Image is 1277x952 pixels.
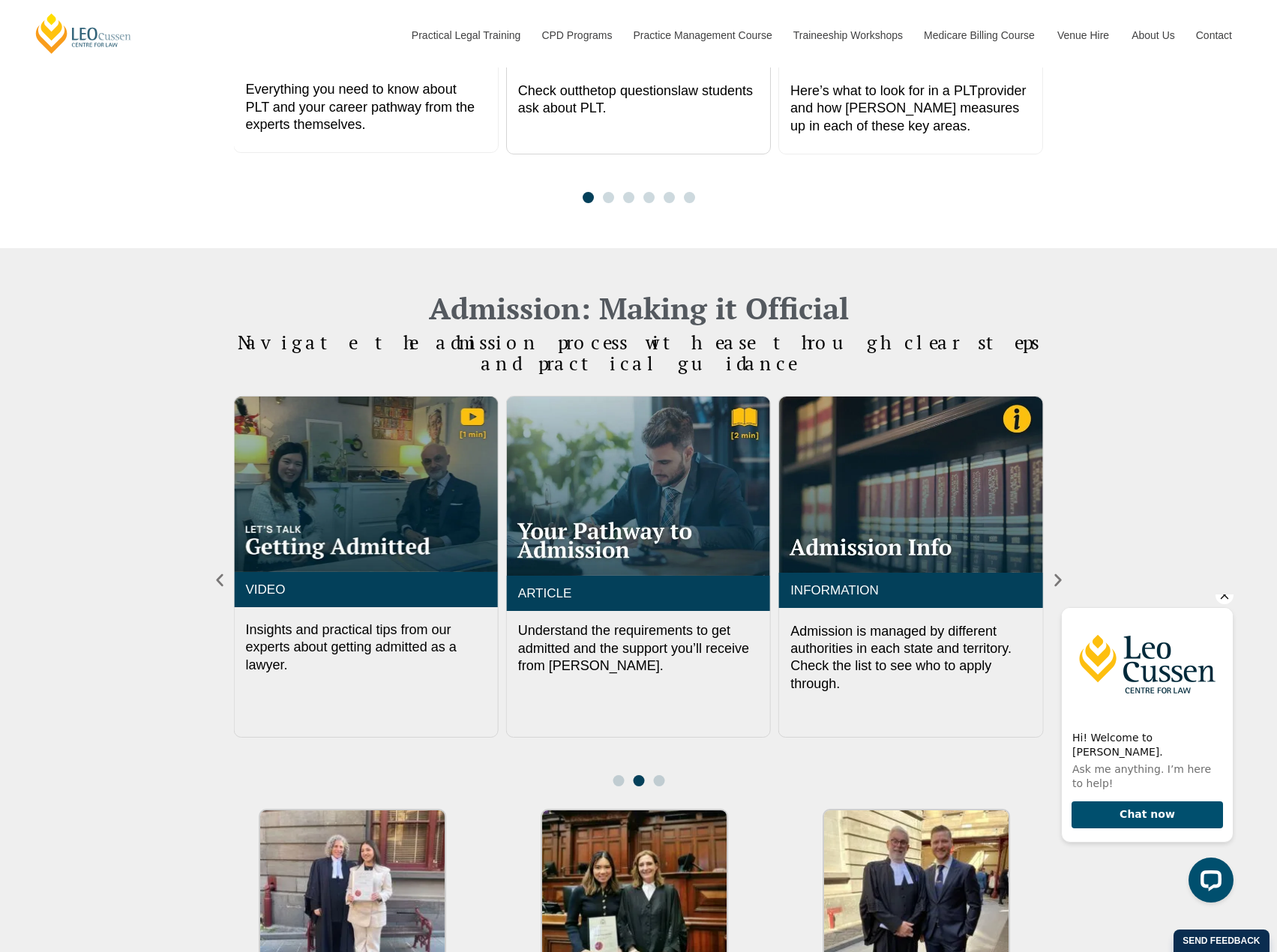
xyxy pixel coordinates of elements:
[530,3,622,67] a: CPD Programs
[613,775,624,786] span: Go to slide 1
[211,293,1066,323] h2: Admission: Making it Official
[790,624,1012,691] span: Admission is managed by different authorities in each state and territory. Check the list to see ...
[790,583,879,597] a: INFORMATION
[211,572,228,588] div: Previous slide
[1049,594,1240,915] iframe: LiveChat chat widget
[623,192,634,203] span: Go to slide 3
[506,396,771,738] div: 3 / 3
[633,775,644,786] span: Go to slide 2
[671,83,678,98] span: s
[518,623,749,673] span: Understand the requirements to get admitted and the support you’ll receive from [PERSON_NAME].
[245,622,456,672] span: Insights and practical tips from our experts about getting admitted as a lawyer.
[238,330,1039,376] span: Navigate the admission process with ease through clear steps and practical guidance
[622,3,782,67] a: Practice Management Course
[579,83,598,98] span: the
[620,83,671,98] span: question
[233,396,498,738] div: 2 / 3
[598,83,616,98] span: top
[1120,3,1185,67] a: About Us
[643,192,655,203] span: Go to slide 4
[22,207,174,235] button: Chat now
[400,3,531,67] a: Practical Legal Training
[23,168,173,196] p: Ask me anything. I’m here to help!
[1046,3,1120,67] a: Venue Hire
[782,3,913,67] a: Traineeship Workshops
[583,192,594,203] span: Go to slide 1
[790,83,977,98] span: Here’s what to look for in a PLT
[518,83,753,115] span: .
[1050,572,1066,588] div: Next slide
[234,396,1044,786] div: Carousel
[245,81,486,133] p: Everything you need to know about PLT and your career pathway from the experts themselves.
[778,396,1043,738] div: 1 / 3
[603,192,614,203] span: Go to slide 2
[978,83,1027,98] span: provider
[518,586,572,600] a: ARTICLE
[653,775,664,786] span: Go to slide 3
[518,83,753,115] span: law students ask about PLT
[790,100,1019,133] span: and how [PERSON_NAME] measures up in each of these key areas.
[13,13,184,126] img: Leo Cussen Centre for Law Logo
[913,3,1046,67] a: Medicare Billing Course
[139,263,184,308] button: Open LiveChat chat widget
[23,136,173,165] h2: Hi! Welcome to [PERSON_NAME].
[34,12,133,55] a: [PERSON_NAME] Centre for Law
[664,192,675,203] span: Go to slide 5
[1185,3,1243,67] a: Contact
[245,582,285,597] a: VIDEO
[684,192,695,203] span: Go to slide 6
[518,83,579,98] span: Check out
